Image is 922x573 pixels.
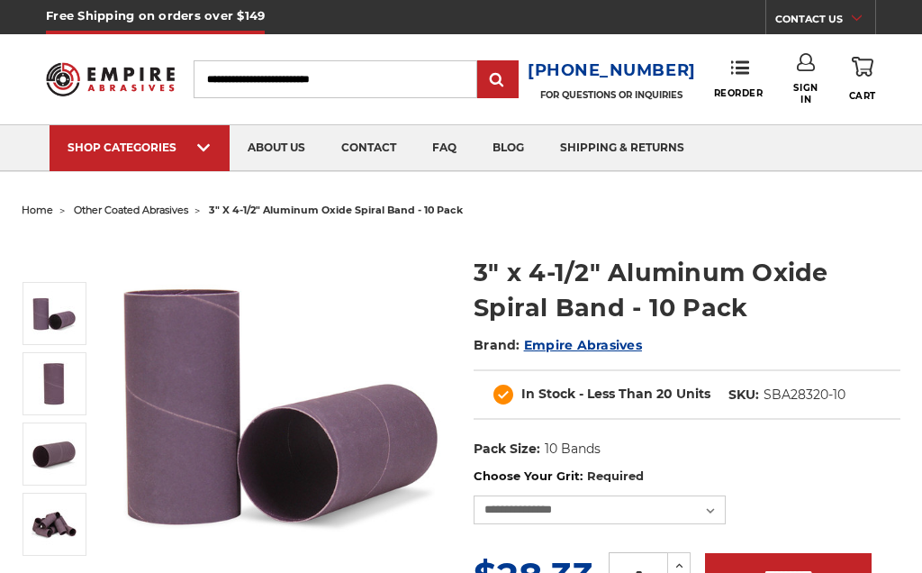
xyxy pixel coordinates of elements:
[209,204,463,216] span: 3" x 4-1/2" aluminum oxide spiral band - 10 pack
[414,125,475,171] a: faq
[480,62,516,98] input: Submit
[323,125,414,171] a: contact
[230,125,323,171] a: about us
[474,337,520,353] span: Brand:
[728,386,759,405] dt: SKU:
[474,255,900,325] h1: 3" x 4-1/2" Aluminum Oxide Spiral Band - 10 Pack
[545,440,601,459] dd: 10 Bands
[524,337,642,353] a: Empire Abrasives
[475,125,542,171] a: blog
[113,236,448,572] img: 3" x 4-1/2" Spiral Bands Aluminum Oxide
[474,440,540,459] dt: Pack Size:
[714,87,764,99] span: Reorder
[849,90,876,102] span: Cart
[32,291,77,336] img: 3" x 4-1/2" Spiral Bands Aluminum Oxide
[32,361,77,406] img: 3" x 4-1/2" Spiral Bands AOX
[32,502,77,547] img: 3" x 4-1/2" AOX Spiral Bands
[46,54,174,105] img: Empire Abrasives
[775,9,875,34] a: CONTACT US
[22,204,53,216] a: home
[542,125,702,171] a: shipping & returns
[714,59,764,98] a: Reorder
[521,386,575,402] span: In Stock
[68,141,212,154] div: SHOP CATEGORIES
[474,468,900,486] label: Choose Your Grit:
[587,468,644,483] small: Required
[764,386,845,405] dd: SBA28320-10
[74,204,188,216] a: other coated abrasives
[849,53,876,105] a: Cart
[528,89,696,101] p: FOR QUESTIONS OR INQUIRIES
[32,432,77,477] img: 3" x 4-1/2" Aluminum Oxide Spiral Bands
[787,82,825,105] span: Sign In
[676,386,710,402] span: Units
[656,386,673,402] span: 20
[579,386,653,402] span: - Less Than
[528,58,696,84] a: [PHONE_NUMBER]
